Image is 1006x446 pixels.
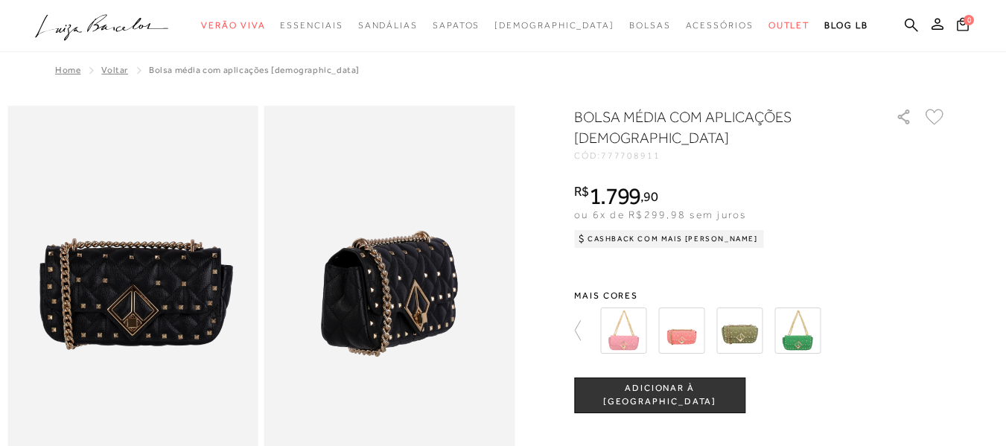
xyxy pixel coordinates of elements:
a: categoryNavScreenReaderText [433,12,480,39]
span: 0 [964,15,974,25]
span: Acessórios [686,20,754,31]
span: Verão Viva [201,20,265,31]
span: Bolsas [629,20,671,31]
span: ADICIONAR À [GEOGRAPHIC_DATA] [575,382,745,408]
span: Mais cores [574,291,946,300]
span: Sapatos [433,20,480,31]
img: BOLSA MÉDIA EM COURO ROSA CEREJEIRA COM APLICAÇÕES [600,308,646,354]
div: CÓD: [574,151,872,160]
a: categoryNavScreenReaderText [280,12,343,39]
h1: BOLSA MÉDIA COM APLICAÇÕES [DEMOGRAPHIC_DATA] [574,106,853,148]
img: BOLSA MÉDIA EM COURO ROSA MELANCIA COM APLICAÇÕES [658,308,704,354]
span: Outlet [768,20,810,31]
img: BOLSA MÉDIA EM COURO VERDE TREVO COM APLICAÇÕES [774,308,821,354]
img: BOLSA MÉDIA EM COURO VERDE OLIVA COM APLICAÇÕES [716,308,763,354]
span: ou 6x de R$299,98 sem juros [574,208,746,220]
a: categoryNavScreenReaderText [358,12,418,39]
a: categoryNavScreenReaderText [629,12,671,39]
span: BLOG LB [824,20,867,31]
span: 1.799 [589,182,641,209]
a: categoryNavScreenReaderText [201,12,265,39]
span: Essenciais [280,20,343,31]
a: noSubCategoriesText [494,12,614,39]
span: BOLSA MÉDIA COM APLICAÇÕES [DEMOGRAPHIC_DATA] [149,65,360,75]
i: R$ [574,185,589,198]
span: Sandálias [358,20,418,31]
a: Voltar [101,65,128,75]
i: , [640,190,658,203]
span: 90 [643,188,658,204]
span: [DEMOGRAPHIC_DATA] [494,20,614,31]
span: 777708911 [601,150,660,161]
a: BLOG LB [824,12,867,39]
a: categoryNavScreenReaderText [686,12,754,39]
button: ADICIONAR À [GEOGRAPHIC_DATA] [574,377,745,413]
a: categoryNavScreenReaderText [768,12,810,39]
a: Home [55,65,80,75]
button: 0 [952,16,973,36]
div: Cashback com Mais [PERSON_NAME] [574,230,764,248]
